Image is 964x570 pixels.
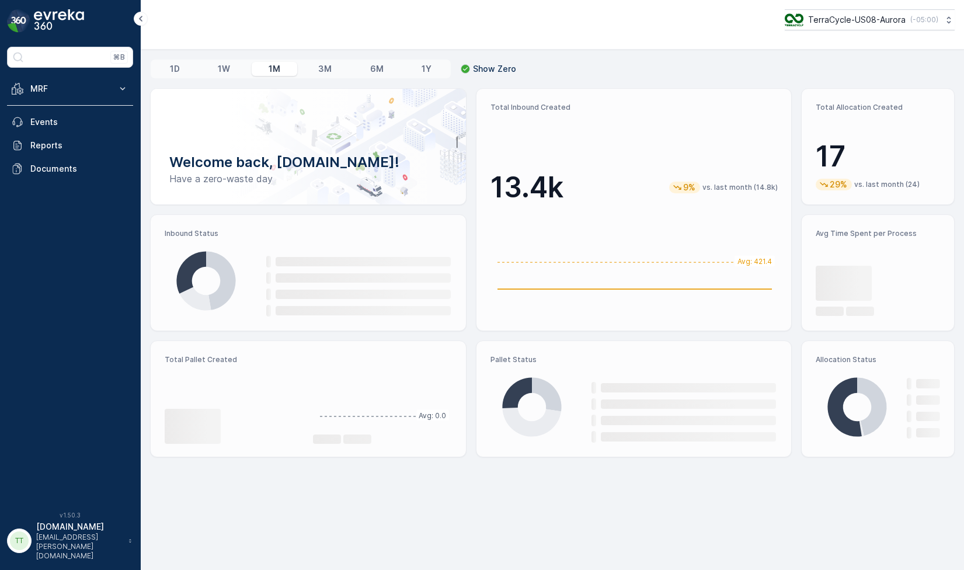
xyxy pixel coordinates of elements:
p: Total Pallet Created [165,355,304,364]
p: 29% [829,179,848,190]
span: v 1.50.3 [7,512,133,519]
p: Events [30,116,128,128]
p: Total Allocation Created [816,103,940,112]
p: ( -05:00 ) [910,15,938,25]
button: TerraCycle-US08-Aurora(-05:00) [785,9,955,30]
img: image_ci7OI47.png [785,13,803,26]
p: 3M [318,63,332,75]
a: Reports [7,134,133,157]
p: Inbound Status [165,229,452,238]
p: [DOMAIN_NAME] [36,521,123,533]
p: Show Zero [473,63,516,75]
div: TT [10,531,29,550]
img: logo [7,9,30,33]
p: Reports [30,140,128,151]
p: Documents [30,163,128,175]
p: Have a zero-waste day [169,172,447,186]
p: vs. last month (14.8k) [702,183,778,192]
p: 1W [218,63,230,75]
p: vs. last month (24) [854,180,920,189]
a: Events [7,110,133,134]
p: ⌘B [113,53,125,62]
button: MRF [7,77,133,100]
p: Pallet Status [490,355,778,364]
p: 1Y [422,63,431,75]
p: 17 [816,139,940,174]
p: TerraCycle-US08-Aurora [808,14,906,26]
p: 9% [682,182,697,193]
p: Allocation Status [816,355,940,364]
p: 1D [170,63,180,75]
button: TT[DOMAIN_NAME][EMAIL_ADDRESS][PERSON_NAME][DOMAIN_NAME] [7,521,133,561]
p: MRF [30,83,110,95]
p: 13.4k [490,170,563,205]
p: [EMAIL_ADDRESS][PERSON_NAME][DOMAIN_NAME] [36,533,123,561]
img: logo_dark-DEwI_e13.png [34,9,84,33]
p: Total Inbound Created [490,103,778,112]
p: 1M [269,63,280,75]
a: Documents [7,157,133,180]
p: 6M [370,63,384,75]
p: Welcome back, [DOMAIN_NAME]! [169,153,447,172]
p: Avg Time Spent per Process [816,229,940,238]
